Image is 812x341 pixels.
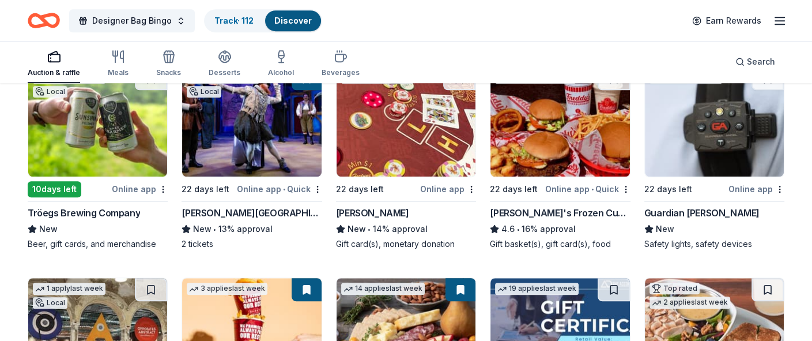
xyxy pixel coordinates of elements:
[182,67,321,177] img: Image for Fulton Theatre
[28,67,167,177] img: Image for Tröegs Brewing Company
[495,283,579,295] div: 19 applies last week
[187,86,221,98] div: Local
[193,222,212,236] span: New
[204,9,322,32] button: Track· 112Discover
[517,224,520,234] span: •
[33,297,67,309] div: Local
[656,222,674,236] span: New
[268,45,294,83] button: Alcohol
[336,66,476,250] a: Image for Boyd Gaming1 applylast week22 days leftOnline app[PERSON_NAME]New•14% approvalGift card...
[156,68,181,77] div: Snacks
[490,66,630,250] a: Image for Freddy's Frozen Custard & Steakburgers6 applieslast week22 days leftOnline app•Quick[PE...
[336,206,409,220] div: [PERSON_NAME]
[649,297,730,309] div: 2 applies last week
[209,68,240,77] div: Desserts
[156,45,181,83] button: Snacks
[187,283,267,295] div: 3 applies last week
[33,86,67,98] div: Local
[28,181,81,197] div: 10 days left
[368,224,371,234] span: •
[728,182,784,196] div: Online app
[490,182,538,196] div: 22 days left
[92,14,172,28] span: Designer Bag Bingo
[28,238,168,250] div: Beer, gift cards, and merchandise
[214,16,254,25] a: Track· 112
[182,66,322,250] a: Image for Fulton Theatre1 applylast weekLocal22 days leftOnline app•Quick[PERSON_NAME][GEOGRAPHIC...
[28,66,168,250] a: Image for Tröegs Brewing Company1 applylast weekLocal10days leftOnline appTröegs Brewing CompanyN...
[182,182,229,196] div: 22 days left
[501,222,515,236] span: 4.6
[591,185,594,194] span: •
[28,45,80,83] button: Auction & raffle
[644,182,692,196] div: 22 days left
[644,66,784,250] a: Image for Guardian Angel Device1 applylast week22 days leftOnline appGuardian [PERSON_NAME]NewSaf...
[28,206,140,220] div: Tröegs Brewing Company
[283,185,285,194] span: •
[112,182,168,196] div: Online app
[108,68,129,77] div: Meals
[268,68,294,77] div: Alcohol
[33,283,105,295] div: 1 apply last week
[182,222,322,236] div: 13% approval
[490,222,630,236] div: 16% approval
[490,67,629,177] img: Image for Freddy's Frozen Custard & Steakburgers
[336,222,476,236] div: 14% approval
[336,238,476,250] div: Gift card(s), monetary donation
[336,182,384,196] div: 22 days left
[649,283,700,294] div: Top rated
[28,7,60,34] a: Home
[182,238,322,250] div: 2 tickets
[747,55,775,69] span: Search
[490,238,630,250] div: Gift basket(s), gift card(s), food
[341,283,425,295] div: 14 applies last week
[420,182,476,196] div: Online app
[644,238,784,250] div: Safety lights, safety devices
[209,45,240,83] button: Desserts
[39,222,58,236] span: New
[490,206,630,220] div: [PERSON_NAME]'s Frozen Custard & Steakburgers
[237,182,322,196] div: Online app Quick
[214,224,217,234] span: •
[337,67,475,177] img: Image for Boyd Gaming
[322,45,360,83] button: Beverages
[69,9,195,32] button: Designer Bag Bingo
[348,222,366,236] span: New
[645,67,784,177] img: Image for Guardian Angel Device
[182,206,322,220] div: [PERSON_NAME][GEOGRAPHIC_DATA]
[28,68,80,77] div: Auction & raffle
[726,50,784,73] button: Search
[322,68,360,77] div: Beverages
[685,10,768,31] a: Earn Rewards
[274,16,312,25] a: Discover
[644,206,760,220] div: Guardian [PERSON_NAME]
[108,45,129,83] button: Meals
[545,182,630,196] div: Online app Quick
